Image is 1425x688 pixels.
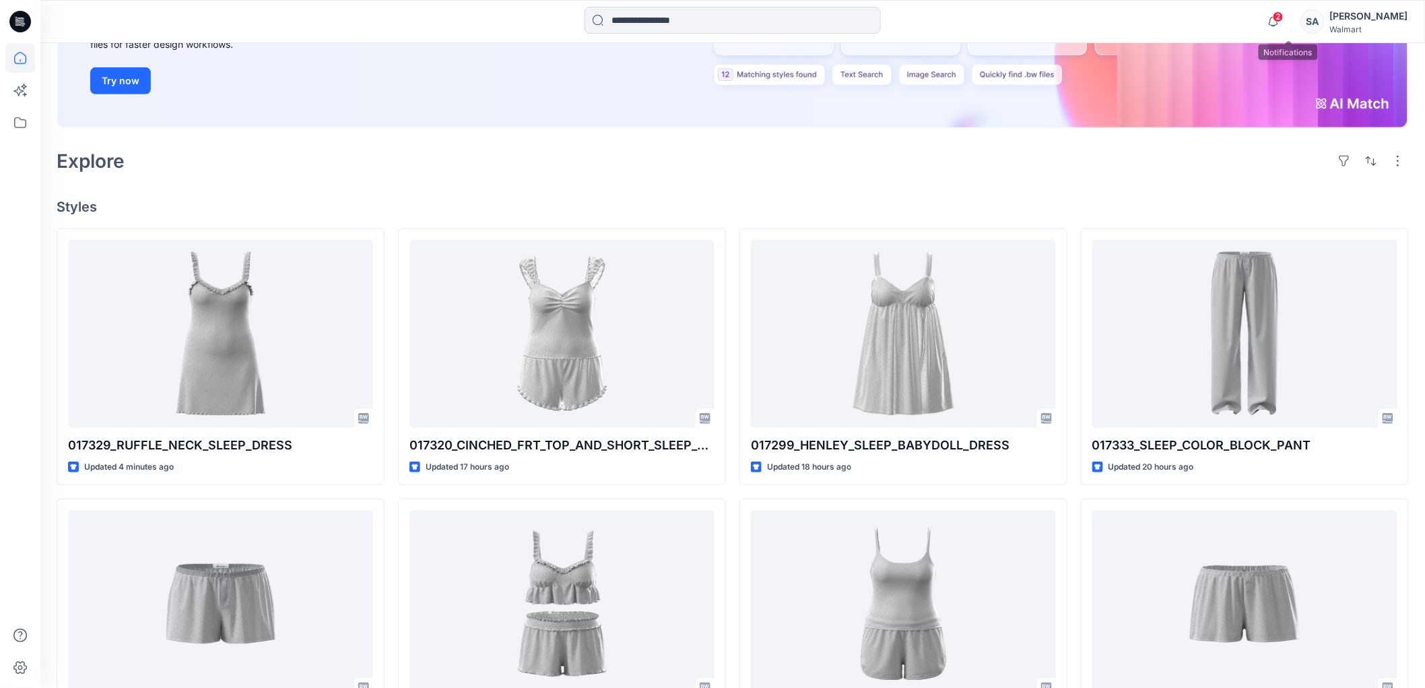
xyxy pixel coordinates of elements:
p: 017320_CINCHED_FRT_TOP_AND_SHORT_SLEEP_SET [409,436,715,455]
p: Updated 20 hours ago [1108,460,1194,474]
div: [PERSON_NAME] [1330,8,1408,24]
p: 017333_SLEEP_COLOR_BLOCK_PANT [1092,436,1397,455]
div: SA [1300,9,1325,34]
div: Walmart [1330,24,1408,34]
p: 017329_RUFFLE_NECK_SLEEP_DRESS [68,436,373,455]
button: Try now [90,67,151,94]
a: 017329_RUFFLE_NECK_SLEEP_DRESS [68,240,373,427]
a: 017333_SLEEP_COLOR_BLOCK_PANT [1092,240,1397,427]
p: Updated 18 hours ago [767,460,851,474]
p: Updated 4 minutes ago [84,460,174,474]
a: 017299_HENLEY_SLEEP_BABYDOLL_DRESS [751,240,1056,427]
p: 017299_HENLEY_SLEEP_BABYDOLL_DRESS [751,436,1056,455]
a: 017320_CINCHED_FRT_TOP_AND_SHORT_SLEEP_SET [409,240,715,427]
h4: Styles [57,199,1409,215]
span: 2 [1273,11,1284,22]
h2: Explore [57,150,125,172]
p: Updated 17 hours ago [426,460,509,474]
